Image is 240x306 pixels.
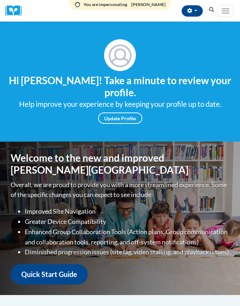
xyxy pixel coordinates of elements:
li: Diminished progression issues (site lag, video stalling, and playback issues) [25,247,229,257]
h1: Welcome to the new and improved [PERSON_NAME][GEOGRAPHIC_DATA] [11,152,229,176]
button: Account Settings [182,5,203,17]
a: Update Profile [98,112,142,124]
a: Cox Campus [5,5,27,16]
div: Help improve your experience by keeping your profile up to date. [5,98,235,110]
p: Overall, we are proud to provide you with a more streamlined experience. Some of the specific cha... [11,180,229,200]
li: Enhanced Group Collaboration Tools (Action plans, Group communication and collaboration tools, re... [25,227,229,247]
li: Improved Site Navigation [25,206,229,216]
li: Greater Device Compatibility [25,216,229,227]
a: Quick Start Guide [11,264,88,284]
button: Search [206,6,217,14]
img: Logo brand [5,5,27,16]
img: Profile Image [104,39,136,71]
h4: Hi [PERSON_NAME]! Take a minute to review your profile. [5,75,235,98]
